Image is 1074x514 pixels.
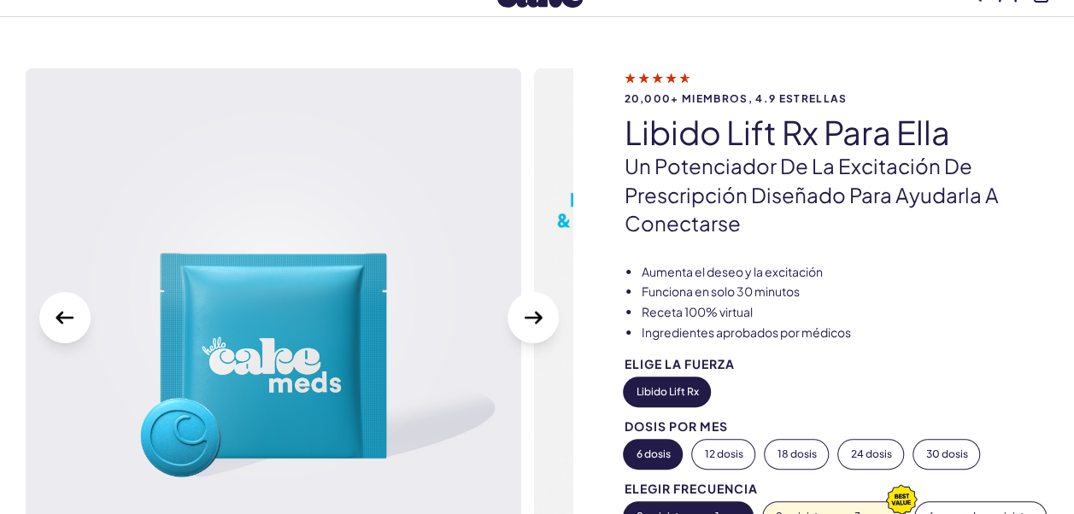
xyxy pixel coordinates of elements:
[838,440,903,469] button: 24 dosis
[624,70,1048,104] a: 20,000+ miembros, 4.9 estrellas
[641,304,1048,321] li: Receta 100% virtual
[624,440,682,469] button: 6 dosis
[692,440,754,469] button: 12 dosis
[913,440,979,469] button: 30 dosis
[641,264,1048,281] li: Aumenta el deseo y la excitación
[39,292,91,343] button: Diapositiva anterior
[624,114,1048,150] h1: Libido Lift Rx para ella
[641,283,1048,301] li: Funciona en solo 30 minutos
[765,440,828,469] button: 18 dosis
[624,377,710,406] button: Libido Lift Rx
[624,93,1048,104] span: 20,000+ miembros, 4.9 estrellas
[641,324,1048,342] li: Ingredientes aprobados por médicos
[624,152,1048,238] p: Un potenciador de la excitación de prescripción diseñado para ayudarla a conectarse
[624,482,1048,495] div: Elegir frecuencia
[624,358,1048,371] div: Elige la fuerza
[508,292,559,343] button: Siguiente diapositiva
[624,420,1048,433] div: Dosis por mes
